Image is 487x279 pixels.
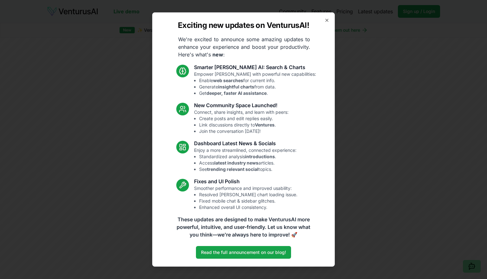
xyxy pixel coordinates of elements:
[206,90,267,96] strong: deeper, faster AI assistance
[194,101,289,109] h3: New Community Space Launched!
[199,198,297,204] li: Fixed mobile chat & sidebar glitches.
[199,77,316,84] li: Enable for current info.
[212,51,223,58] strong: new
[199,191,297,198] li: Resolved [PERSON_NAME] chart loading issue.
[199,153,296,160] li: Standardized analysis .
[178,20,309,30] h2: Exciting new updates on VenturusAI!
[196,246,291,259] a: Read the full announcement on our blog!
[199,204,297,211] li: Enhanced overall UI consistency.
[218,84,254,89] strong: insightful charts
[214,160,258,165] strong: latest industry news
[199,115,289,122] li: Create posts and edit replies easily.
[207,166,258,172] strong: trending relevant social
[194,147,296,172] p: Enjoy a more streamlined, connected experience:
[199,90,316,96] li: Get .
[199,122,289,128] li: Link discussions directly to .
[213,78,243,83] strong: web searches
[172,216,315,238] p: These updates are designed to make VenturusAI more powerful, intuitive, and user-friendly. Let us...
[199,84,316,90] li: Generate from data.
[173,36,315,58] p: We're excited to announce some amazing updates to enhance your experience and boost your producti...
[199,166,296,172] li: See topics.
[194,63,316,71] h3: Smarter [PERSON_NAME] AI: Search & Charts
[255,122,275,127] strong: Ventures
[199,160,296,166] li: Access articles.
[199,128,289,134] li: Join the conversation [DATE]!
[194,109,289,134] p: Connect, share insights, and learn with peers:
[194,139,296,147] h3: Dashboard Latest News & Socials
[194,185,297,211] p: Smoother performance and improved usability:
[194,178,297,185] h3: Fixes and UI Polish
[245,154,275,159] strong: introductions
[194,71,316,96] p: Empower [PERSON_NAME] with powerful new capabilities:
